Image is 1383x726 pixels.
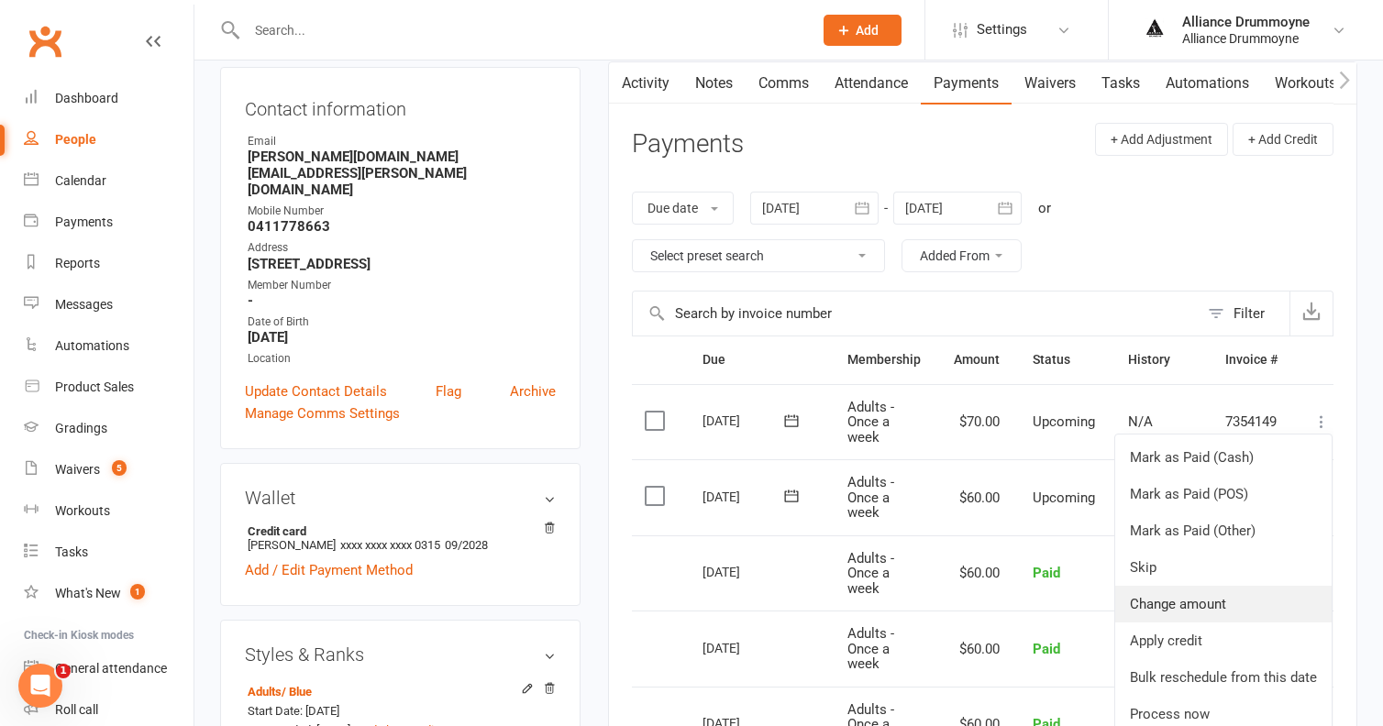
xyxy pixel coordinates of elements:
span: 09/2028 [445,538,488,552]
div: [DATE] [703,482,787,511]
th: Membership [831,336,937,383]
div: [DATE] [703,406,787,434]
a: Automations [24,325,194,367]
a: Apply credit [1115,622,1332,659]
a: Messages [24,284,194,325]
a: Automations [1153,62,1262,104]
a: Dashboard [24,78,194,119]
div: Roll call [55,702,98,717]
a: Tasks [1089,62,1153,104]
a: Change amount [1115,586,1332,622]
a: Manage Comms Settings [245,402,400,424]
span: Add [856,23,879,38]
div: General attendance [55,661,167,676]
a: Archive [510,380,556,402]
span: Settings [977,9,1027,50]
a: Payments [24,202,194,243]
a: Mark as Paid (Cash) [1115,439,1332,476]
a: Workouts [1262,62,1349,104]
span: xxxx xxxx xxxx 0315 [340,538,440,552]
div: What's New [55,586,121,600]
div: Automations [55,338,129,353]
div: Dashboard [55,91,118,105]
div: or [1038,197,1051,219]
button: Add [824,15,902,46]
span: Adults - Once a week [847,550,894,597]
span: Adults - Once a week [847,399,894,445]
td: $60.00 [937,535,1016,611]
div: Gradings [55,421,107,435]
div: Filter [1234,302,1265,324]
td: $70.00 [937,384,1016,460]
th: Invoice # [1209,336,1294,383]
div: Email [248,133,556,150]
a: Update Contact Details [245,380,387,402]
span: Paid [1033,641,1060,657]
h3: Payments [632,130,744,159]
a: Mark as Paid (POS) [1115,476,1332,512]
th: Amount [937,336,1016,383]
td: $60.00 [937,459,1016,535]
th: History [1112,336,1209,383]
div: People [55,132,96,147]
span: N/A [1128,413,1153,430]
span: Adults - Once a week [847,474,894,521]
div: Member Number [248,277,556,294]
th: Status [1016,336,1112,383]
span: Paid [1033,565,1060,581]
strong: 0411778663 [248,218,556,235]
a: People [24,119,194,160]
a: Reports [24,243,194,284]
div: [DATE] [703,557,787,586]
a: Add / Edit Payment Method [245,559,413,581]
div: Product Sales [55,379,134,394]
div: Reports [55,256,100,270]
div: Tasks [55,544,88,559]
div: Messages [55,297,113,312]
input: Search... [241,17,800,43]
strong: [STREET_ADDRESS] [248,256,556,272]
a: General attendance kiosk mode [24,648,194,689]
input: Search by invoice number [633,291,1199,335]
a: Adults [248,685,312,698]
div: Payments [55,214,113,229]
strong: [PERSON_NAME][DOMAIN_NAME][EMAIL_ADDRESS][PERSON_NAME][DOMAIN_NAME] [248,148,556,198]
a: What's New1 [24,573,194,614]
span: 5 [112,460,127,476]
div: Location [248,350,556,368]
a: Skip [1115,549,1332,586]
div: Date of Birth [248,313,556,331]
div: Workouts [55,503,110,518]
a: Calendar [24,160,194,202]
div: Calendar [55,173,106,188]
h3: Contact information [245,92,556,119]
span: Adults - Once a week [847,625,894,672]
a: Flag [436,380,461,402]
button: + Add Credit [1233,123,1333,156]
strong: Credit card [248,524,547,538]
h3: Wallet [245,488,556,508]
img: thumb_image1665472794.png [1136,12,1173,49]
div: Address [248,239,556,257]
a: Bulk reschedule from this date [1115,659,1332,696]
iframe: Intercom live chat [18,664,62,708]
span: Upcoming [1033,489,1095,506]
a: Product Sales [24,367,194,408]
button: Filter [1199,291,1289,335]
button: + Add Adjustment [1095,123,1228,156]
th: Due [686,336,831,383]
span: Upcoming [1033,413,1095,430]
li: [PERSON_NAME] [245,522,556,555]
a: Mark as Paid (Other) [1115,512,1332,549]
span: / Blue [282,685,312,698]
td: 7354149 [1209,384,1294,460]
a: Attendance [822,62,921,104]
div: [DATE] [703,633,787,662]
a: Waivers 5 [24,449,194,490]
a: Payments [921,62,1012,104]
a: Tasks [24,532,194,573]
div: Alliance Drummoyne [1182,30,1310,47]
button: Due date [632,192,734,225]
span: 1 [56,664,71,678]
a: Clubworx [22,18,68,64]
